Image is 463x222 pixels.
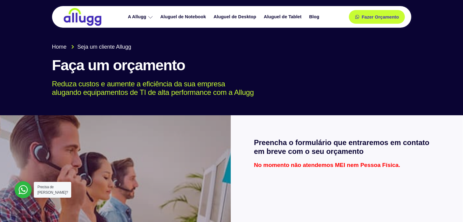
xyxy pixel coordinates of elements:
a: Fazer Orçamento [349,10,405,24]
p: No momento não atendemos MEI nem Pessoa Física. [254,162,440,168]
h1: Faça um orçamento [52,57,411,74]
a: Aluguel de Desktop [211,12,261,22]
span: Fazer Orçamento [362,15,399,19]
a: Blog [306,12,324,22]
a: A Allugg [125,12,157,22]
span: Seja um cliente Allugg [76,43,131,51]
span: Home [52,43,67,51]
img: locação de TI é Allugg [63,8,102,26]
span: Precisa de [PERSON_NAME]? [37,185,68,195]
a: Aluguel de Tablet [261,12,306,22]
h2: Preencha o formulário que entraremos em contato em breve com o seu orçamento [254,138,440,156]
p: Reduza custos e aumente a eficiência da sua empresa alugando equipamentos de TI de alta performan... [52,80,402,97]
a: Aluguel de Notebook [157,12,211,22]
